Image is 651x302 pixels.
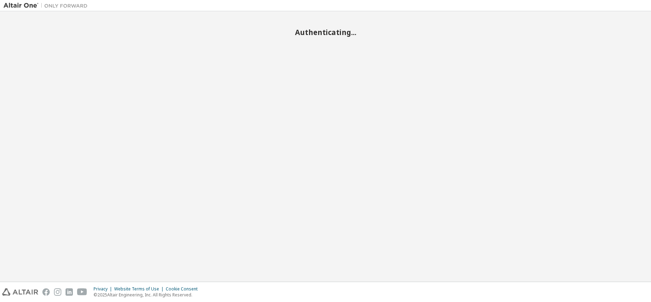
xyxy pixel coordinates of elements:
img: facebook.svg [42,288,50,296]
img: youtube.svg [77,288,87,296]
p: © 2025 Altair Engineering, Inc. All Rights Reserved. [94,292,202,298]
div: Cookie Consent [166,286,202,292]
div: Website Terms of Use [114,286,166,292]
img: linkedin.svg [66,288,73,296]
img: altair_logo.svg [2,288,38,296]
h2: Authenticating... [4,28,647,37]
img: instagram.svg [54,288,61,296]
img: Altair One [4,2,91,9]
div: Privacy [94,286,114,292]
